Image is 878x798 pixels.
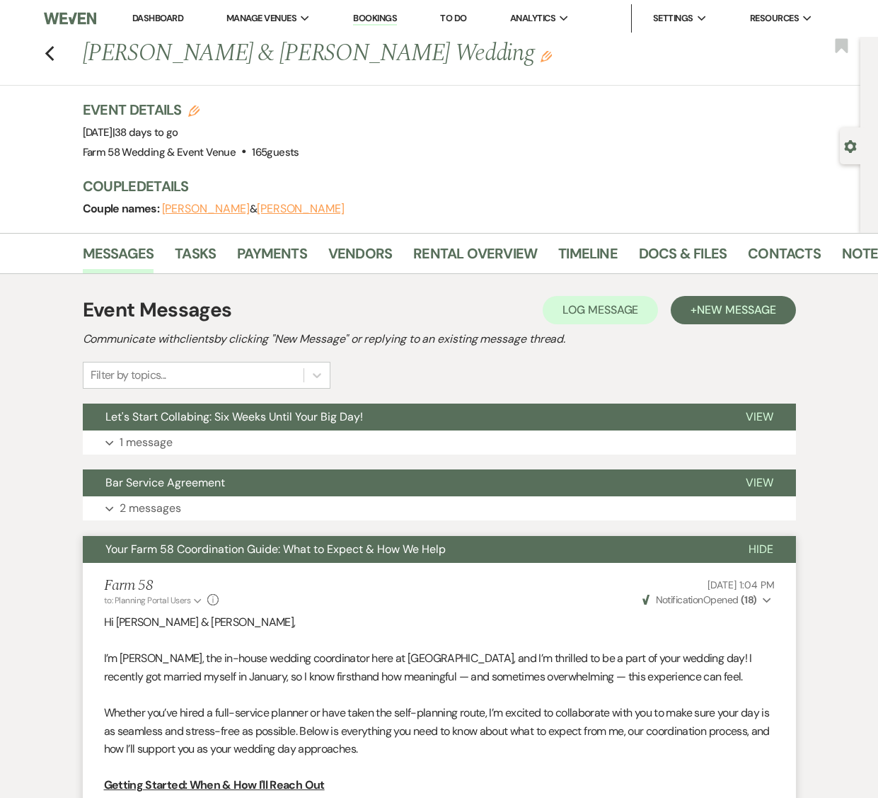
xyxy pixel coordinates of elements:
[83,201,162,216] span: Couple names:
[83,536,726,563] button: Your Farm 58 Coordination Guide: What to Expect & How We Help
[541,50,552,62] button: Edit
[105,542,446,557] span: Your Farm 58 Coordination Guide: What to Expect & How We Help
[83,496,796,520] button: 2 messages
[413,242,537,273] a: Rental Overview
[105,475,225,490] span: Bar Service Agreement
[83,331,796,348] h2: Communicate with clients by clicking "New Message" or replying to an existing message thread.
[104,613,775,632] p: Hi [PERSON_NAME] & [PERSON_NAME],
[83,431,796,455] button: 1 message
[746,409,773,424] span: View
[83,404,723,431] button: Let's Start Collabing: Six Weeks Until Your Big Day!
[83,176,847,196] h3: Couple Details
[120,433,173,452] p: 1 message
[749,542,773,557] span: Hide
[83,125,178,139] span: [DATE]
[83,295,232,325] h1: Event Messages
[353,12,397,25] a: Bookings
[175,242,216,273] a: Tasks
[697,302,775,317] span: New Message
[723,404,796,431] button: View
[748,242,821,273] a: Contacts
[120,499,181,518] p: 2 messages
[543,296,658,324] button: Log Message
[83,145,236,159] span: Farm 58 Wedding & Event Venue
[44,4,96,33] img: Weven Logo
[112,125,178,139] span: |
[671,296,795,324] button: +New Message
[83,37,700,71] h1: [PERSON_NAME] & [PERSON_NAME] Wedding
[104,595,191,606] span: to: Planning Portal Users
[83,242,154,273] a: Messages
[83,469,723,496] button: Bar Service Agreement
[653,11,693,25] span: Settings
[226,11,296,25] span: Manage Venues
[91,367,166,384] div: Filter by topics...
[104,777,325,792] u: Getting Started: When & How I'll Reach Out
[104,651,514,666] span: I’m [PERSON_NAME], the in-house wedding coordinator here at [GEOGRAPHIC_DATA]
[104,594,204,607] button: to: Planning Portal Users
[257,203,345,215] button: [PERSON_NAME]
[640,593,774,608] button: NotificationOpened (18)
[723,469,796,496] button: View
[132,12,183,24] a: Dashboard
[562,302,638,317] span: Log Message
[558,242,618,273] a: Timeline
[642,593,757,606] span: Opened
[105,409,363,424] span: Let's Start Collabing: Six Weeks Until Your Big Day!
[746,475,773,490] span: View
[510,11,555,25] span: Analytics
[104,577,219,595] h5: Farm 58
[440,12,466,24] a: To Do
[162,202,345,216] span: &
[639,242,727,273] a: Docs & Files
[162,203,250,215] button: [PERSON_NAME]
[726,536,796,563] button: Hide
[104,649,775,685] p: , and I’m thrilled to be a part of your wedding day! I recently got married myself in January, so...
[741,593,757,606] strong: ( 18 )
[328,242,392,273] a: Vendors
[750,11,799,25] span: Resources
[237,242,307,273] a: Payments
[83,100,299,120] h3: Event Details
[707,578,774,591] span: [DATE] 1:04 PM
[104,704,775,758] p: Whether you’ve hired a full-service planner or have taken the self-planning route, I’m excited to...
[115,125,178,139] span: 38 days to go
[252,145,299,159] span: 165 guests
[656,593,703,606] span: Notification
[844,139,857,152] button: Open lead details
